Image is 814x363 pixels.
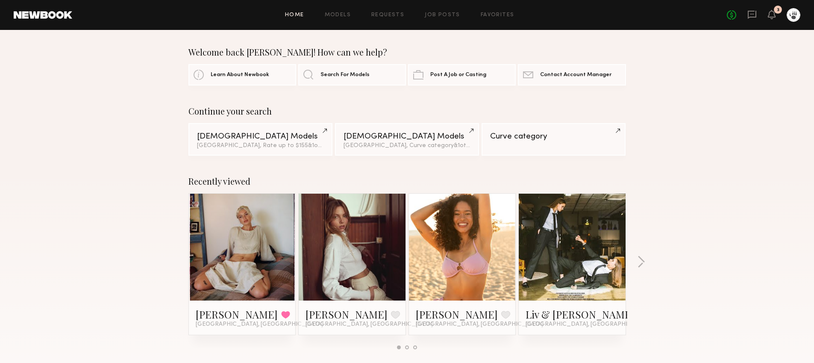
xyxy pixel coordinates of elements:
a: Search For Models [298,64,406,86]
a: [PERSON_NAME] [196,307,278,321]
div: 3 [777,8,779,12]
div: [GEOGRAPHIC_DATA], Rate up to $155 [197,143,324,149]
span: [GEOGRAPHIC_DATA], [GEOGRAPHIC_DATA] [196,321,323,328]
span: [GEOGRAPHIC_DATA], [GEOGRAPHIC_DATA] [526,321,653,328]
a: Favorites [481,12,514,18]
div: [DEMOGRAPHIC_DATA] Models [197,133,324,141]
span: & 1 other filter [308,143,345,148]
div: Recently viewed [188,176,626,186]
a: Learn About Newbook [188,64,296,86]
div: Welcome back [PERSON_NAME]! How can we help? [188,47,626,57]
span: & 1 other filter [454,143,491,148]
span: Post A Job or Casting [430,72,486,78]
a: Liv & [PERSON_NAME] [526,307,635,321]
a: Job Posts [425,12,460,18]
a: [DEMOGRAPHIC_DATA] Models[GEOGRAPHIC_DATA], Rate up to $155&1other filter [188,123,332,156]
span: Search For Models [320,72,370,78]
a: Home [285,12,304,18]
div: Curve category [490,133,617,141]
div: Continue your search [188,106,626,116]
span: Learn About Newbook [211,72,269,78]
span: Contact Account Manager [540,72,611,78]
a: Requests [371,12,404,18]
span: [GEOGRAPHIC_DATA], [GEOGRAPHIC_DATA] [306,321,433,328]
a: Post A Job or Casting [408,64,516,86]
a: [PERSON_NAME] [416,307,498,321]
a: Curve category [482,123,626,156]
a: [DEMOGRAPHIC_DATA] Models[GEOGRAPHIC_DATA], Curve category&1other filter [335,123,479,156]
a: Contact Account Manager [518,64,626,86]
div: [DEMOGRAPHIC_DATA] Models [344,133,470,141]
a: [PERSON_NAME] [306,307,388,321]
div: [GEOGRAPHIC_DATA], Curve category [344,143,470,149]
a: Models [325,12,351,18]
span: [GEOGRAPHIC_DATA], [GEOGRAPHIC_DATA] [416,321,543,328]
